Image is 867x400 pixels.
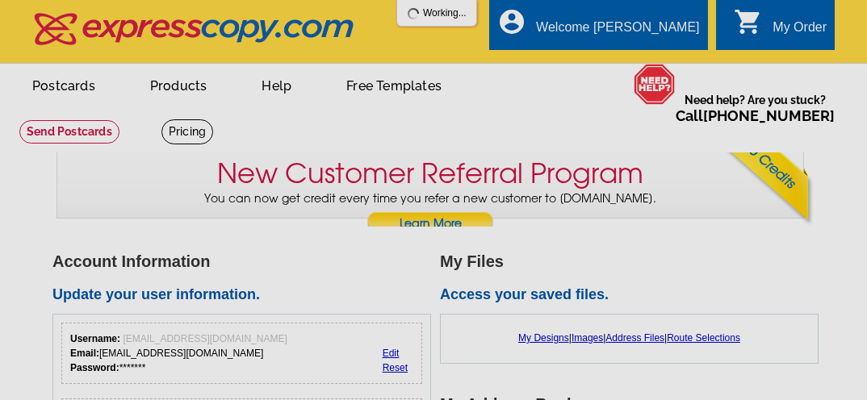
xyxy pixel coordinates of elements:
[676,107,835,124] span: Call
[667,332,740,344] a: Route Selections
[6,65,121,103] a: Postcards
[383,348,400,359] a: Edit
[703,107,835,124] a: [PHONE_NUMBER]
[773,20,827,43] div: My Order
[734,7,763,36] i: shopping_cart
[57,190,803,236] p: You can now get credit every time you refer a new customer to [DOMAIN_NAME].
[497,7,526,36] i: account_circle
[70,348,99,359] strong: Email:
[320,65,467,103] a: Free Templates
[407,7,420,20] img: loading...
[634,64,676,105] img: help
[61,323,422,384] div: Your login information.
[440,253,827,270] h1: My Files
[383,362,408,373] a: Reset
[572,332,603,344] a: Images
[70,333,120,344] strong: Username:
[124,65,233,103] a: Products
[440,286,827,304] h2: Access your saved files.
[52,253,440,270] h1: Account Information
[536,20,699,43] div: Welcome [PERSON_NAME]
[676,92,835,124] span: Need help? Are you stuck?
[605,332,664,344] a: Address Files
[366,212,494,236] a: Learn More
[70,331,287,375] div: [EMAIL_ADDRESS][DOMAIN_NAME] *******
[70,362,119,373] strong: Password:
[449,323,810,353] div: | | |
[217,157,643,190] h3: New Customer Referral Program
[734,18,827,38] a: shopping_cart My Order
[123,333,287,344] span: [EMAIL_ADDRESS][DOMAIN_NAME]
[236,65,317,103] a: Help
[518,332,569,344] a: My Designs
[52,286,440,304] h2: Update your user information.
